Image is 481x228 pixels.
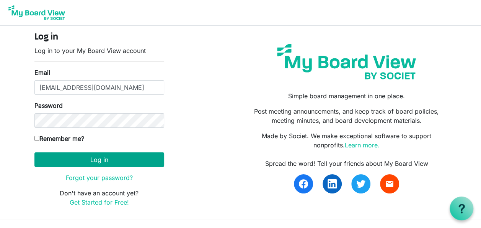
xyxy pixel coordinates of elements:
label: Password [34,101,63,110]
a: Learn more. [345,141,380,149]
a: Forgot your password? [66,174,133,182]
img: twitter.svg [356,179,365,188]
p: Made by Societ. We make exceptional software to support nonprofits. [246,131,447,150]
img: my-board-view-societ.svg [271,38,422,85]
a: Get Started for Free! [70,198,129,206]
div: Spread the word! Tell your friends about My Board View [246,159,447,168]
a: email [380,174,399,193]
button: Log in [34,152,164,167]
p: Don't have an account yet? [34,188,164,207]
h4: Log in [34,32,164,43]
p: Post meeting announcements, and keep track of board policies, meeting minutes, and board developm... [246,107,447,125]
img: My Board View Logo [6,3,67,22]
span: email [385,179,394,188]
p: Log in to your My Board View account [34,46,164,55]
label: Email [34,68,50,77]
p: Simple board management in one place. [246,91,447,101]
img: linkedin.svg [328,179,337,188]
input: Remember me? [34,136,39,141]
img: facebook.svg [299,179,308,188]
label: Remember me? [34,134,84,143]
